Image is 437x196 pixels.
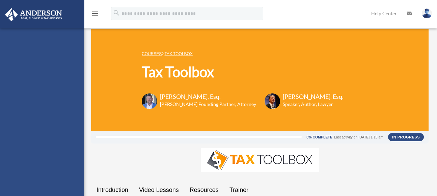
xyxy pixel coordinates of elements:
[142,49,344,58] p: >
[334,135,383,139] div: Last activity on [DATE] 1:15 am
[142,62,344,82] h1: Tax Toolbox
[160,101,256,108] h6: [PERSON_NAME] Founding Partner, Attorney
[422,8,432,18] img: User Pic
[91,12,99,18] a: menu
[142,93,157,109] img: Toby-circle-head.png
[160,92,256,101] h3: [PERSON_NAME], Esq.
[113,9,120,17] i: search
[306,135,332,139] div: 0% Complete
[91,9,99,18] i: menu
[265,93,280,109] img: Scott-Estill-Headshot.png
[142,51,162,56] a: COURSES
[165,51,193,56] a: Tax Toolbox
[283,92,344,101] h3: [PERSON_NAME], Esq.
[388,133,424,141] div: In Progress
[283,101,335,108] h6: Speaker, Author, Lawyer
[3,8,64,21] img: Anderson Advisors Platinum Portal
